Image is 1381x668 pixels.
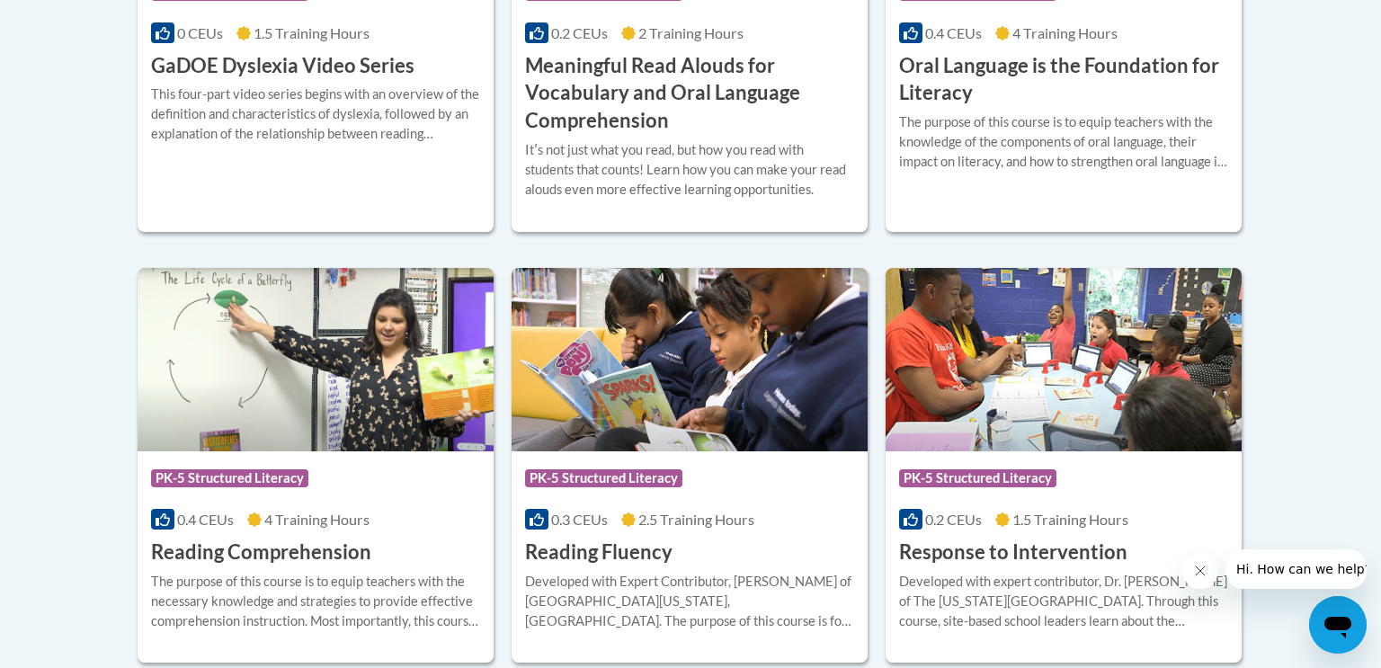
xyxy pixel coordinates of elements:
[254,24,370,41] span: 1.5 Training Hours
[899,469,1056,487] span: PK-5 Structured Literacy
[525,52,854,135] h3: Meaningful Read Alouds for Vocabulary and Oral Language Comprehension
[11,13,146,27] span: Hi. How can we help?
[925,24,982,41] span: 0.4 CEUs
[1309,596,1367,654] iframe: Button to launch messaging window
[899,112,1228,172] div: The purpose of this course is to equip teachers with the knowledge of the components of oral lang...
[151,52,414,80] h3: GaDOE Dyslexia Video Series
[899,52,1228,108] h3: Oral Language is the Foundation for Literacy
[638,511,754,528] span: 2.5 Training Hours
[1012,24,1118,41] span: 4 Training Hours
[264,511,370,528] span: 4 Training Hours
[899,539,1127,566] h3: Response to Intervention
[551,24,608,41] span: 0.2 CEUs
[925,511,982,528] span: 0.2 CEUs
[151,85,480,144] div: This four-part video series begins with an overview of the definition and characteristics of dysl...
[899,572,1228,631] div: Developed with expert contributor, Dr. [PERSON_NAME] of The [US_STATE][GEOGRAPHIC_DATA]. Through ...
[886,268,1242,451] img: Course Logo
[138,268,494,451] img: Course Logo
[525,140,854,200] div: Itʹs not just what you read, but how you read with students that counts! Learn how you can make y...
[1012,511,1128,528] span: 1.5 Training Hours
[1182,553,1218,589] iframe: Close message
[151,469,308,487] span: PK-5 Structured Literacy
[512,268,868,664] a: Course LogoPK-5 Structured Literacy0.3 CEUs2.5 Training Hours Reading FluencyDeveloped with Exper...
[525,469,682,487] span: PK-5 Structured Literacy
[525,539,673,566] h3: Reading Fluency
[151,572,480,631] div: The purpose of this course is to equip teachers with the necessary knowledge and strategies to pr...
[177,511,234,528] span: 0.4 CEUs
[638,24,744,41] span: 2 Training Hours
[1225,549,1367,589] iframe: Message from company
[525,572,854,631] div: Developed with Expert Contributor, [PERSON_NAME] of [GEOGRAPHIC_DATA][US_STATE], [GEOGRAPHIC_DATA...
[151,539,371,566] h3: Reading Comprehension
[177,24,223,41] span: 0 CEUs
[138,268,494,664] a: Course LogoPK-5 Structured Literacy0.4 CEUs4 Training Hours Reading ComprehensionThe purpose of t...
[512,268,868,451] img: Course Logo
[886,268,1242,664] a: Course LogoPK-5 Structured Literacy0.2 CEUs1.5 Training Hours Response to InterventionDeveloped w...
[551,511,608,528] span: 0.3 CEUs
